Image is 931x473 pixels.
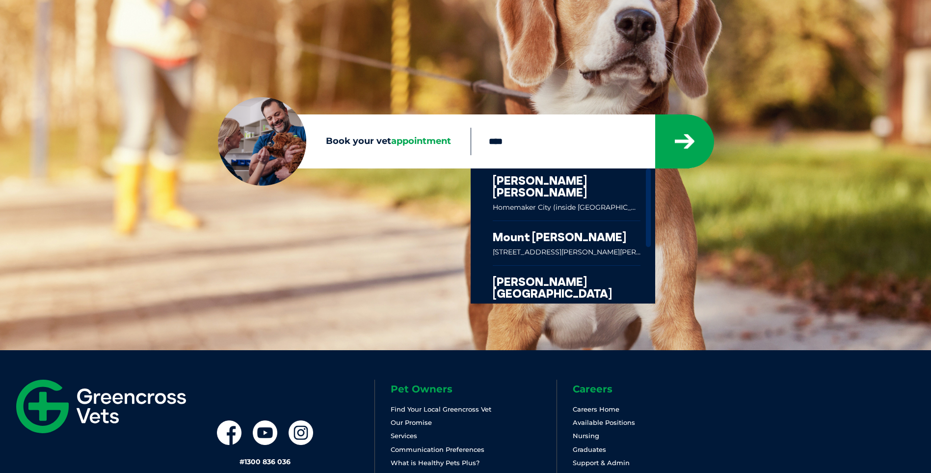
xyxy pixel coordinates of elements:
a: Support & Admin [573,459,630,467]
a: Careers Home [573,405,619,413]
a: Communication Preferences [391,445,484,453]
h6: Careers [573,384,739,394]
a: Graduates [573,445,606,453]
a: Available Positions [573,418,635,426]
h6: Pet Owners [391,384,557,394]
a: What is Healthy Pets Plus? [391,459,479,467]
label: Book your vet [218,134,471,149]
a: #1300 836 036 [239,457,291,466]
a: Our Promise [391,418,432,426]
a: Find Your Local Greencross Vet [391,405,491,413]
span: # [239,457,244,466]
a: Services [391,432,417,440]
span: appointment [391,136,451,146]
a: Nursing [573,432,599,440]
